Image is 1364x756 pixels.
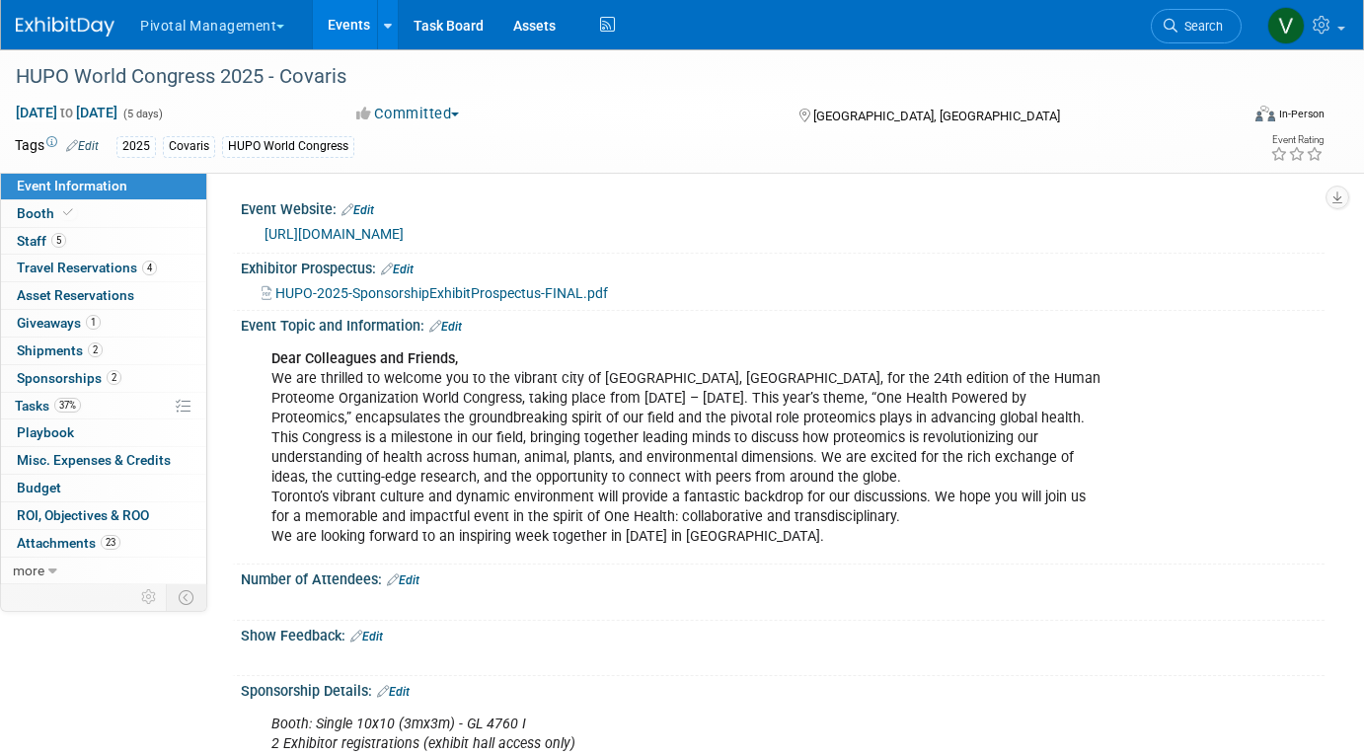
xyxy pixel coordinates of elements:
[241,676,1325,702] div: Sponsorship Details:
[1,502,206,529] a: ROI, Objectives & ROO
[17,452,171,468] span: Misc. Expenses & Credits
[57,105,76,120] span: to
[1,338,206,364] a: Shipments2
[86,315,101,330] span: 1
[17,535,120,551] span: Attachments
[1,228,206,255] a: Staff5
[1,282,206,309] a: Asset Reservations
[1177,19,1223,34] span: Search
[15,104,118,121] span: [DATE] [DATE]
[16,17,114,37] img: ExhibitDay
[17,205,77,221] span: Booth
[429,320,462,334] a: Edit
[1,200,206,227] a: Booth
[241,565,1325,590] div: Number of Attendees:
[241,194,1325,220] div: Event Website:
[813,109,1060,123] span: [GEOGRAPHIC_DATA], [GEOGRAPHIC_DATA]
[17,424,74,440] span: Playbook
[17,507,149,523] span: ROI, Objectives & ROO
[88,342,103,357] span: 2
[350,630,383,643] a: Edit
[54,398,81,413] span: 37%
[17,370,121,386] span: Sponsorships
[107,370,121,385] span: 2
[341,203,374,217] a: Edit
[17,480,61,495] span: Budget
[258,340,1114,558] div: We are thrilled to welcome you to the vibrant city of [GEOGRAPHIC_DATA], [GEOGRAPHIC_DATA], for t...
[1,530,206,557] a: Attachments23
[271,350,458,367] b: Dear Colleagues and Friends,
[63,207,73,218] i: Booth reservation complete
[1267,7,1305,44] img: Valerie Weld
[1151,9,1242,43] a: Search
[1,255,206,281] a: Travel Reservations4
[13,563,44,578] span: more
[17,315,101,331] span: Giveaways
[387,573,419,587] a: Edit
[349,104,467,124] button: Committed
[51,233,66,248] span: 5
[116,136,156,157] div: 2025
[265,226,404,242] a: [URL][DOMAIN_NAME]
[1,419,206,446] a: Playbook
[15,135,99,158] td: Tags
[271,716,526,732] i: Booth: Single 10x10 (3mx3m) - GL 4760 I
[241,311,1325,337] div: Event Topic and Information:
[1255,106,1275,121] img: Format-Inperson.png
[167,584,207,610] td: Toggle Event Tabs
[381,263,414,276] a: Edit
[163,136,215,157] div: Covaris
[142,261,157,275] span: 4
[241,621,1325,646] div: Show Feedback:
[1,173,206,199] a: Event Information
[1,558,206,584] a: more
[1,475,206,501] a: Budget
[132,584,167,610] td: Personalize Event Tab Strip
[377,685,410,699] a: Edit
[121,108,163,120] span: (5 days)
[101,535,120,550] span: 23
[262,285,608,301] a: HUPO-2025-SponsorshipExhibitProspectus-FINAL.pdf
[1,393,206,419] a: Tasks37%
[241,254,1325,279] div: Exhibitor Prospectus:
[1278,107,1325,121] div: In-Person
[17,178,127,193] span: Event Information
[17,342,103,358] span: Shipments
[66,139,99,153] a: Edit
[15,398,81,414] span: Tasks
[222,136,354,157] div: HUPO World Congress
[1,310,206,337] a: Giveaways1
[271,735,575,752] i: 2 Exhibitor registrations (exhibit hall access only)
[17,260,157,275] span: Travel Reservations
[1131,103,1325,132] div: Event Format
[1270,135,1324,145] div: Event Rating
[9,59,1213,95] div: HUPO World Congress 2025 - Covaris
[17,233,66,249] span: Staff
[1,447,206,474] a: Misc. Expenses & Credits
[1,365,206,392] a: Sponsorships2
[275,285,608,301] span: HUPO-2025-SponsorshipExhibitProspectus-FINAL.pdf
[17,287,134,303] span: Asset Reservations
